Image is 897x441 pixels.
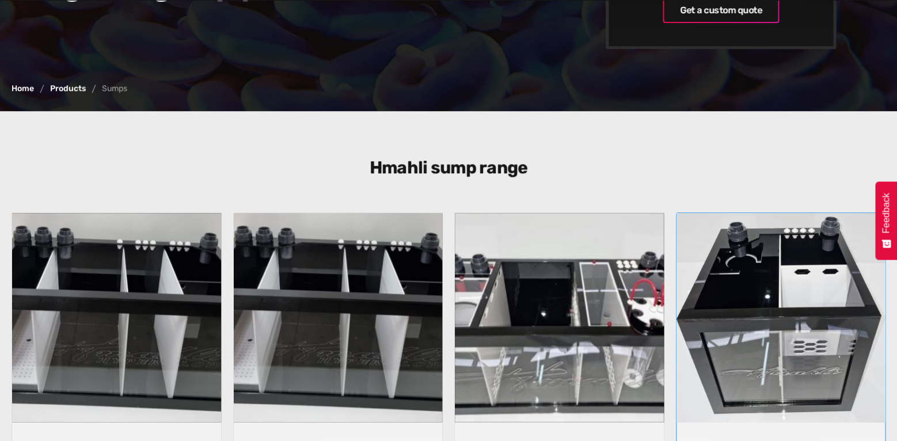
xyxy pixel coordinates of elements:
[875,181,897,260] button: Feedback - Show survey
[102,85,127,93] div: Sumps
[12,85,34,93] a: Home
[50,85,86,93] a: Products
[227,157,670,178] h3: Hmahli sump range
[881,193,891,233] span: Feedback
[455,213,664,422] img: Elite Series Medium
[671,208,890,427] img: Lite Series Nano
[680,3,762,17] div: Get a custom quote
[234,213,443,422] img: Hyper-Flow 750 Sump
[12,213,221,422] img: Hyper-Flow 900 Sump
